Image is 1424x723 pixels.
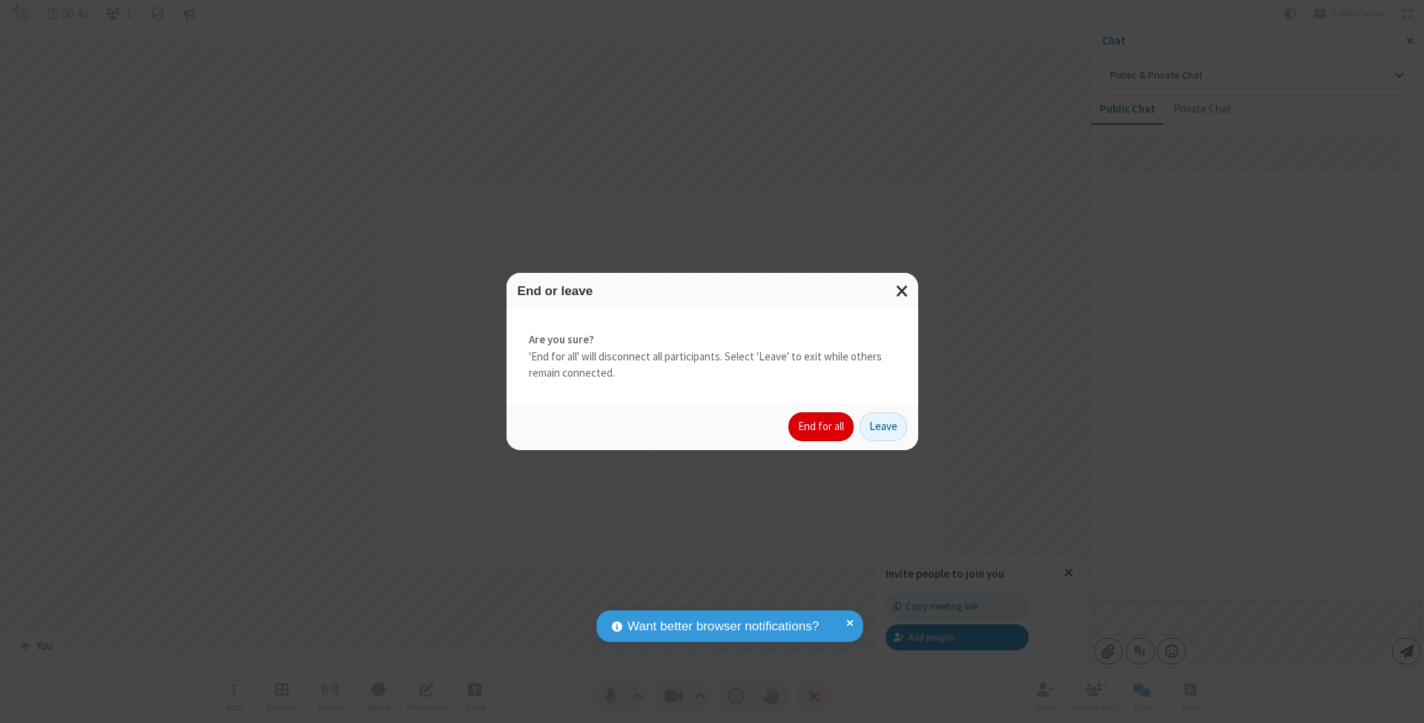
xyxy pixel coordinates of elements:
[860,412,907,442] button: Leave
[507,309,918,404] div: 'End for all' will disconnect all participants. Select 'Leave' to exit while others remain connec...
[627,617,819,636] span: Want better browser notifications?
[887,273,918,309] button: Close modal
[788,412,854,442] button: End for all
[529,331,896,349] strong: Are you sure?
[518,284,907,298] h3: End or leave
